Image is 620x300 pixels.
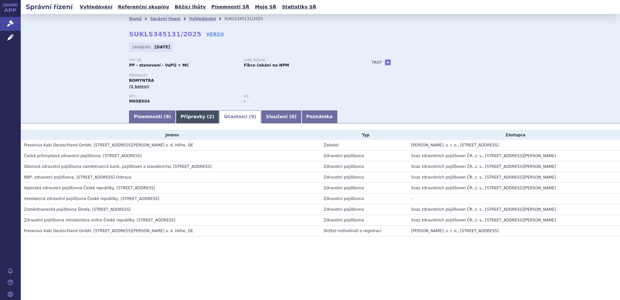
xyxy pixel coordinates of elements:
[302,110,338,123] a: Poznámka
[411,196,412,201] span: -
[176,110,219,123] a: Přípravky (2)
[129,30,201,38] strong: SUKLS345131/2025
[24,143,193,147] span: Fresenius Kabi Deutschland GmbH, Else-Kröner-Strasse 1, Bad Homburg v. d. Höhe, DE
[253,3,278,11] a: Moje SŘ
[129,99,150,104] strong: DENOSUMAB
[291,114,294,119] span: 0
[189,17,216,21] a: Vyhledávání
[209,3,251,11] a: Písemnosti SŘ
[219,110,261,123] a: Účastníci (9)
[129,110,176,123] a: Písemnosti (9)
[372,58,382,66] h3: Tagy
[324,218,364,222] span: Zdravotní pojišťovna
[129,74,359,78] p: Přípravky:
[24,229,193,233] span: Fresenius Kabi Deutschland GmbH, Else-Kröner-Strasse 1, Bad Homburg v. d. Höhe, DE
[411,143,499,147] span: [PERSON_NAME], s. r. o., [STREET_ADDRESS]
[209,114,212,119] span: 2
[324,154,364,158] span: Zdravotní pojišťovna
[320,130,408,140] th: Typ
[244,63,289,68] strong: Fikce čekání na NPM
[116,3,171,11] a: Referenční skupiny
[324,196,364,201] span: Zdravotní pojišťovna
[24,207,131,212] span: Zaměstnanecká pojišťovna Škoda, Husova 302, Mladá Boleslav
[173,3,208,11] a: Běžící lhůty
[78,3,114,11] a: Vyhledávání
[129,17,142,21] a: Domů
[24,196,159,201] span: Všeobecná zdravotní pojišťovna České republiky, Orlická 2020/4, Praha 3
[408,130,620,140] th: Zástupce
[411,207,556,212] span: Svaz zdravotních pojišťoven ČR, z. s., [STREET_ADDRESS][PERSON_NAME]
[129,58,237,62] p: Typ SŘ:
[411,186,556,190] span: Svaz zdravotních pojišťoven ČR, z. s., [STREET_ADDRESS][PERSON_NAME]
[244,99,245,104] strong: -
[21,2,78,11] h2: Správní řízení
[224,14,271,24] li: SUKLS345131/2025
[324,175,364,180] span: Zdravotní pojišťovna
[155,45,170,49] strong: [DATE]
[324,186,364,190] span: Zdravotní pojišťovna
[21,130,320,140] th: Jméno
[24,186,155,190] span: Vojenská zdravotní pojišťovna České republiky, Drahobejlova 1404/4, Praha 9
[324,143,339,147] span: Žadatel
[206,31,224,37] a: VERSO
[132,44,153,50] span: Zahájeno:
[166,114,169,119] span: 9
[150,17,181,21] a: Správní řízení
[24,218,175,222] span: Zdravotní pojišťovna ministerstva vnitra České republiky, Vinohradská 2577/178, Praha 3 - Vinohra...
[411,175,556,180] span: Svaz zdravotních pojišťoven ČR, z. s., [STREET_ADDRESS][PERSON_NAME]
[411,218,556,222] span: Svaz zdravotních pojišťoven ČR, z. s., [STREET_ADDRESS][PERSON_NAME]
[24,175,131,180] span: RBP, zdravotní pojišťovna, Michálkovická 967/108, Slezská Ostrava
[24,154,142,158] span: Česká průmyslová zdravotní pojišťovna, Jeremenkova 161/11, Ostrava - Vítkovice
[261,110,301,123] a: Sloučení (0)
[129,78,154,83] span: BOMYNTRA
[280,3,318,11] a: Statistiky SŘ
[244,94,352,98] p: RS:
[324,207,364,212] span: Zdravotní pojišťovna
[251,114,254,119] span: 9
[129,84,149,89] span: (2 balení)
[129,63,189,68] strong: PP - stanovení - VaPÚ + MC
[411,229,499,233] span: [PERSON_NAME], s. r. o., [STREET_ADDRESS]
[324,164,364,169] span: Zdravotní pojišťovna
[385,59,391,65] a: +
[411,154,556,158] span: Svaz zdravotních pojišťoven ČR, z. s., [STREET_ADDRESS][PERSON_NAME]
[244,58,352,62] p: Stav řízení:
[24,164,212,169] span: Oborová zdravotní pojišťovna zaměstnanců bank, pojišťoven a stavebnictví, Roškotova 1225/1, Praha 4
[324,229,381,233] span: Držitel rozhodnutí o registraci
[411,164,556,169] span: Svaz zdravotních pojišťoven ČR, z. s., [STREET_ADDRESS][PERSON_NAME]
[129,94,237,98] p: ATC:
